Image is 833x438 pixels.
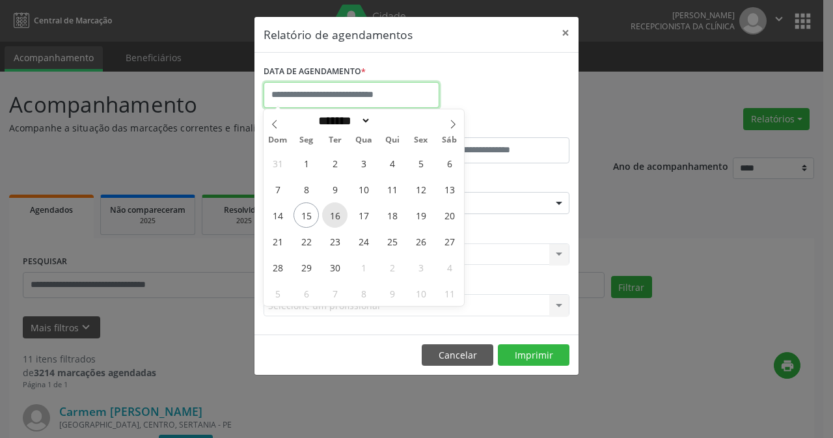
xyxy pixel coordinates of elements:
[265,150,290,176] span: Agosto 31, 2025
[351,202,376,228] span: Setembro 17, 2025
[437,254,462,280] span: Outubro 4, 2025
[379,202,405,228] span: Setembro 18, 2025
[294,202,319,228] span: Setembro 15, 2025
[408,254,433,280] span: Outubro 3, 2025
[322,202,348,228] span: Setembro 16, 2025
[408,176,433,202] span: Setembro 12, 2025
[322,281,348,306] span: Outubro 7, 2025
[264,26,413,43] h5: Relatório de agendamentos
[435,136,464,144] span: Sáb
[322,150,348,176] span: Setembro 2, 2025
[437,150,462,176] span: Setembro 6, 2025
[322,254,348,280] span: Setembro 30, 2025
[265,281,290,306] span: Outubro 5, 2025
[378,136,407,144] span: Qui
[294,254,319,280] span: Setembro 29, 2025
[379,176,405,202] span: Setembro 11, 2025
[420,117,569,137] label: ATÉ
[292,136,321,144] span: Seg
[422,344,493,366] button: Cancelar
[265,202,290,228] span: Setembro 14, 2025
[264,62,366,82] label: DATA DE AGENDAMENTO
[264,136,292,144] span: Dom
[408,202,433,228] span: Setembro 19, 2025
[437,228,462,254] span: Setembro 27, 2025
[349,136,378,144] span: Qua
[408,228,433,254] span: Setembro 26, 2025
[294,228,319,254] span: Setembro 22, 2025
[322,176,348,202] span: Setembro 9, 2025
[314,114,371,128] select: Month
[351,176,376,202] span: Setembro 10, 2025
[379,150,405,176] span: Setembro 4, 2025
[379,228,405,254] span: Setembro 25, 2025
[408,150,433,176] span: Setembro 5, 2025
[351,150,376,176] span: Setembro 3, 2025
[294,150,319,176] span: Setembro 1, 2025
[321,136,349,144] span: Ter
[351,228,376,254] span: Setembro 24, 2025
[408,281,433,306] span: Outubro 10, 2025
[351,254,376,280] span: Outubro 1, 2025
[437,202,462,228] span: Setembro 20, 2025
[498,344,569,366] button: Imprimir
[407,136,435,144] span: Sex
[437,176,462,202] span: Setembro 13, 2025
[379,254,405,280] span: Outubro 2, 2025
[265,176,290,202] span: Setembro 7, 2025
[265,254,290,280] span: Setembro 28, 2025
[379,281,405,306] span: Outubro 9, 2025
[265,228,290,254] span: Setembro 21, 2025
[294,176,319,202] span: Setembro 8, 2025
[294,281,319,306] span: Outubro 6, 2025
[553,17,579,49] button: Close
[437,281,462,306] span: Outubro 11, 2025
[351,281,376,306] span: Outubro 8, 2025
[322,228,348,254] span: Setembro 23, 2025
[371,114,414,128] input: Year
